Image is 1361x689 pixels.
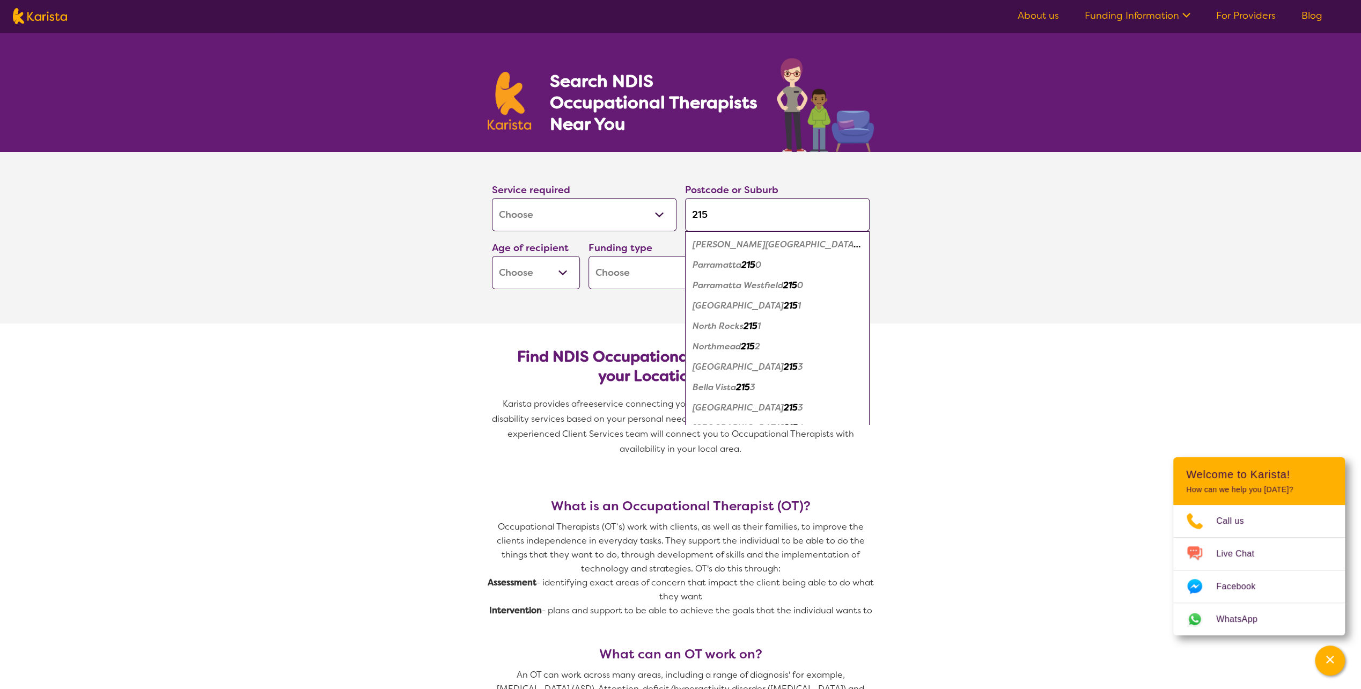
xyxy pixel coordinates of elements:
[690,357,864,377] div: Baulkham Hills 2153
[741,259,755,270] em: 215
[777,58,874,152] img: occupational-therapy
[690,398,864,418] div: Winston Hills 2153
[1216,578,1268,595] span: Facebook
[690,275,864,296] div: Parramatta Westfield 2150
[755,259,761,270] em: 0
[798,361,803,372] em: 3
[690,418,864,438] div: Castle Hill 2154
[693,402,784,413] em: [GEOGRAPHIC_DATA]
[488,72,532,130] img: Karista logo
[784,300,798,311] em: 215
[690,255,864,275] div: Parramatta 2150
[1216,9,1276,22] a: For Providers
[783,280,797,291] em: 215
[736,382,750,393] em: 215
[1173,505,1345,635] ul: Choose channel
[501,347,861,386] h2: Find NDIS Occupational Therapists based on your Location & Needs
[1216,546,1267,562] span: Live Chat
[1315,646,1345,676] button: Channel Menu
[488,647,874,662] h3: What can an OT work on?
[690,296,864,316] div: North Parramatta 2151
[1216,611,1270,627] span: WhatsApp
[488,604,874,618] p: - plans and support to be able to achieve the goals that the individual wants to
[690,316,864,336] div: North Rocks 2151
[1173,457,1345,635] div: Channel Menu
[857,239,871,250] em: 215
[588,241,652,254] label: Funding type
[690,234,864,255] div: Harris Park 2150
[741,341,755,352] em: 215
[693,422,784,434] em: [GEOGRAPHIC_DATA]
[757,320,761,332] em: 1
[1173,603,1345,635] a: Web link opens in a new tab.
[1186,468,1332,481] h2: Welcome to Karista!
[690,336,864,357] div: Northmead 2152
[503,398,577,409] span: Karista provides a
[577,398,594,409] span: free
[1018,9,1059,22] a: About us
[489,605,542,616] strong: Intervention
[755,341,760,352] em: 2
[744,320,757,332] em: 215
[784,422,798,434] em: 215
[693,382,736,393] em: Bella Vista
[693,361,784,372] em: [GEOGRAPHIC_DATA]
[488,576,874,604] p: - identifying exact areas of concern that impact the client being able to do what they want
[797,280,803,291] em: 0
[693,280,783,291] em: Parramatta Westfield
[1186,485,1332,494] p: How can we help you [DATE]?
[693,320,744,332] em: North Rocks
[685,184,778,196] label: Postcode or Suburb
[693,300,784,311] em: [GEOGRAPHIC_DATA]
[784,361,798,372] em: 215
[549,70,758,135] h1: Search NDIS Occupational Therapists Near You
[798,300,801,311] em: 1
[1216,513,1257,529] span: Call us
[1301,9,1322,22] a: Blog
[693,259,741,270] em: Parramatta
[488,577,536,588] strong: Assessment
[685,198,870,231] input: Type
[488,499,874,514] h3: What is an Occupational Therapist (OT)?
[492,398,872,455] span: service connecting you with Occupational Therapists and other disability services based on your p...
[1085,9,1190,22] a: Funding Information
[492,184,570,196] label: Service required
[690,377,864,398] div: Bella Vista 2153
[750,382,755,393] em: 3
[488,520,874,576] p: Occupational Therapists (OT’s) work with clients, as well as their families, to improve the clien...
[693,239,860,250] em: [PERSON_NAME][GEOGRAPHIC_DATA]
[798,422,804,434] em: 4
[492,241,569,254] label: Age of recipient
[693,341,741,352] em: Northmead
[13,8,67,24] img: Karista logo
[784,402,798,413] em: 215
[798,402,803,413] em: 3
